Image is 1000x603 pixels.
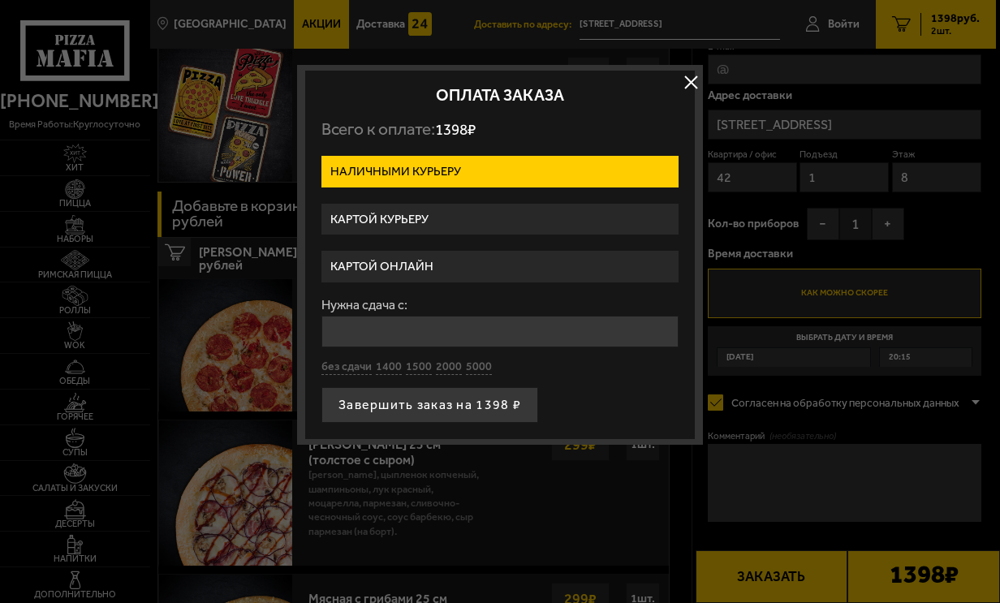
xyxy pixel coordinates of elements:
[376,360,402,375] button: 1400
[321,156,679,187] label: Наличными курьеру
[321,299,679,312] label: Нужна сдача с:
[321,87,679,103] h2: Оплата заказа
[321,204,679,235] label: Картой курьеру
[435,120,476,139] span: 1398 ₽
[466,360,492,375] button: 5000
[321,251,679,282] label: Картой онлайн
[321,119,679,140] p: Всего к оплате:
[321,360,372,375] button: без сдачи
[406,360,432,375] button: 1500
[321,387,538,423] button: Завершить заказ на 1398 ₽
[436,360,462,375] button: 2000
